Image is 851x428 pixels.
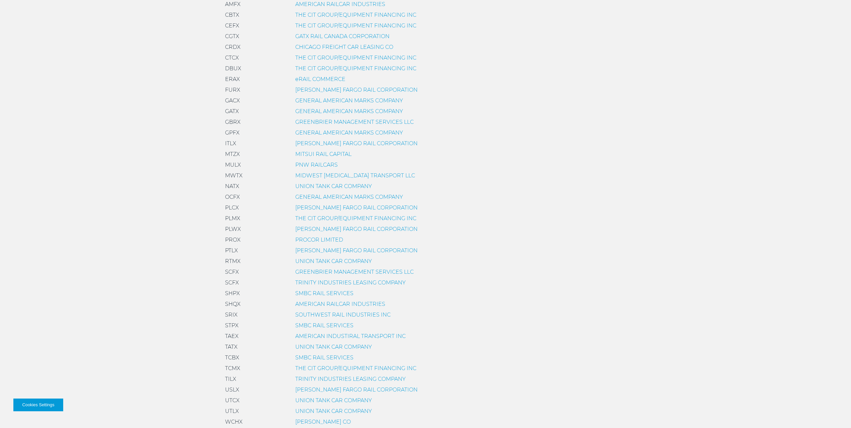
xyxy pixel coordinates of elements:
button: Cookies Settings [13,399,63,411]
span: ERAX [225,76,240,82]
span: PTLX [225,247,238,254]
a: [PERSON_NAME] FARGO RAIL CORPORATION [295,387,418,393]
span: AMFX [225,1,240,7]
span: SHQX [225,301,240,307]
a: SMBC RAIL SERVICES [295,290,353,296]
span: MWTX [225,172,242,179]
span: UTLX [225,408,239,414]
a: GREENBRIER MANAGEMENT SERVICES LLC [295,269,414,275]
span: PLCX [225,204,239,211]
a: GENERAL AMERICAN MARKS COMPANY [295,130,403,136]
span: FURX [225,87,240,93]
a: MITSUI RAIL CAPITAL [295,151,351,157]
a: GENERAL AMERICAN MARKS COMPANY [295,108,403,114]
span: GATX [225,108,239,114]
span: MULX [225,162,241,168]
a: eRAIL COMMERCE [295,76,345,82]
span: TATX [225,344,237,350]
a: UNION TANK CAR COMPANY [295,344,372,350]
span: TCMX [225,365,240,371]
span: OCFX [225,194,240,200]
a: [PERSON_NAME] FARGO RAIL CORPORATION [295,247,418,254]
span: STPX [225,322,238,329]
span: TAEX [225,333,238,339]
span: NATX [225,183,239,189]
a: SMBC RAIL SERVICES [295,322,353,329]
a: [PERSON_NAME] FARGO RAIL CORPORATION [295,204,418,211]
span: WCHX [225,419,242,425]
span: CRDX [225,44,240,50]
span: TCBX [225,354,239,361]
span: GACX [225,97,240,104]
a: THE CIT GROUP/EQUIPMENT FINANCING INC [295,12,416,18]
a: CHICAGO FREIGHT CAR LEASING CO [295,44,393,50]
span: CBTX [225,12,239,18]
span: CGTX [225,33,239,39]
span: GPFX [225,130,239,136]
a: PROCOR LIMITED [295,237,343,243]
a: TRINITY INDUSTRIES LEASING COMPANY [295,279,406,286]
a: AMERICAN RAILCAR INDUSTRIES [295,301,385,307]
span: UTCX [225,397,239,404]
a: GENERAL AMERICAN MARKS COMPANY [295,97,403,104]
a: THE CIT GROUP/EQUIPMENT FINANCING INC [295,55,416,61]
a: [PERSON_NAME] FARGO RAIL CORPORATION [295,140,418,147]
a: THE CIT GROUP/EQUIPMENT FINANCING INC [295,215,416,222]
a: UNION TANK CAR COMPANY [295,397,372,404]
a: AMERICAN RAILCAR INDUSTRIES [295,1,385,7]
a: [PERSON_NAME] CO [295,419,351,425]
span: CTCX [225,55,239,61]
a: UNION TANK CAR COMPANY [295,258,372,264]
span: PROX [225,237,240,243]
span: SCFX [225,269,239,275]
a: GATX RAIL CANADA CORPORATION [295,33,390,39]
a: SOUTHWEST RAIL INDUSTRIES INC [295,312,391,318]
a: GENERAL AMERICAN MARKS COMPANY [295,194,403,200]
span: PLMX [225,215,240,222]
a: TRINITY INDUSTRIES LEASING COMPANY [295,376,406,382]
a: THE CIT GROUP/EQUIPMENT FINANCING INC [295,65,416,72]
span: SCFX [225,279,239,286]
a: [PERSON_NAME] FARGO RAIL CORPORATION [295,226,418,232]
a: UNION TANK CAR COMPANY [295,408,372,414]
a: GREENBRIER MANAGEMENT SERVICES LLC [295,119,414,125]
span: TILX [225,376,236,382]
a: [PERSON_NAME] FARGO RAIL CORPORATION [295,87,418,93]
span: RTMX [225,258,240,264]
span: CEFX [225,22,239,29]
span: GBRX [225,119,240,125]
span: USLX [225,387,239,393]
span: SRIX [225,312,237,318]
a: THE CIT GROUP/EQUIPMENT FINANCING INC [295,22,416,29]
a: MIDWEST [MEDICAL_DATA] TRANSPORT LLC [295,172,415,179]
a: AMERICAN INDUSTIRAL TRANSPORT INC [295,333,406,339]
a: SMBC RAIL SERVICES [295,354,353,361]
span: SHPX [225,290,240,296]
a: PNW RAILCARS [295,162,338,168]
a: UNION TANK CAR COMPANY [295,183,372,189]
span: DBUX [225,65,241,72]
a: THE CIT GROUP/EQUIPMENT FINANCING INC [295,365,416,371]
span: ITLX [225,140,236,147]
span: PLWX [225,226,241,232]
span: MTZX [225,151,240,157]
